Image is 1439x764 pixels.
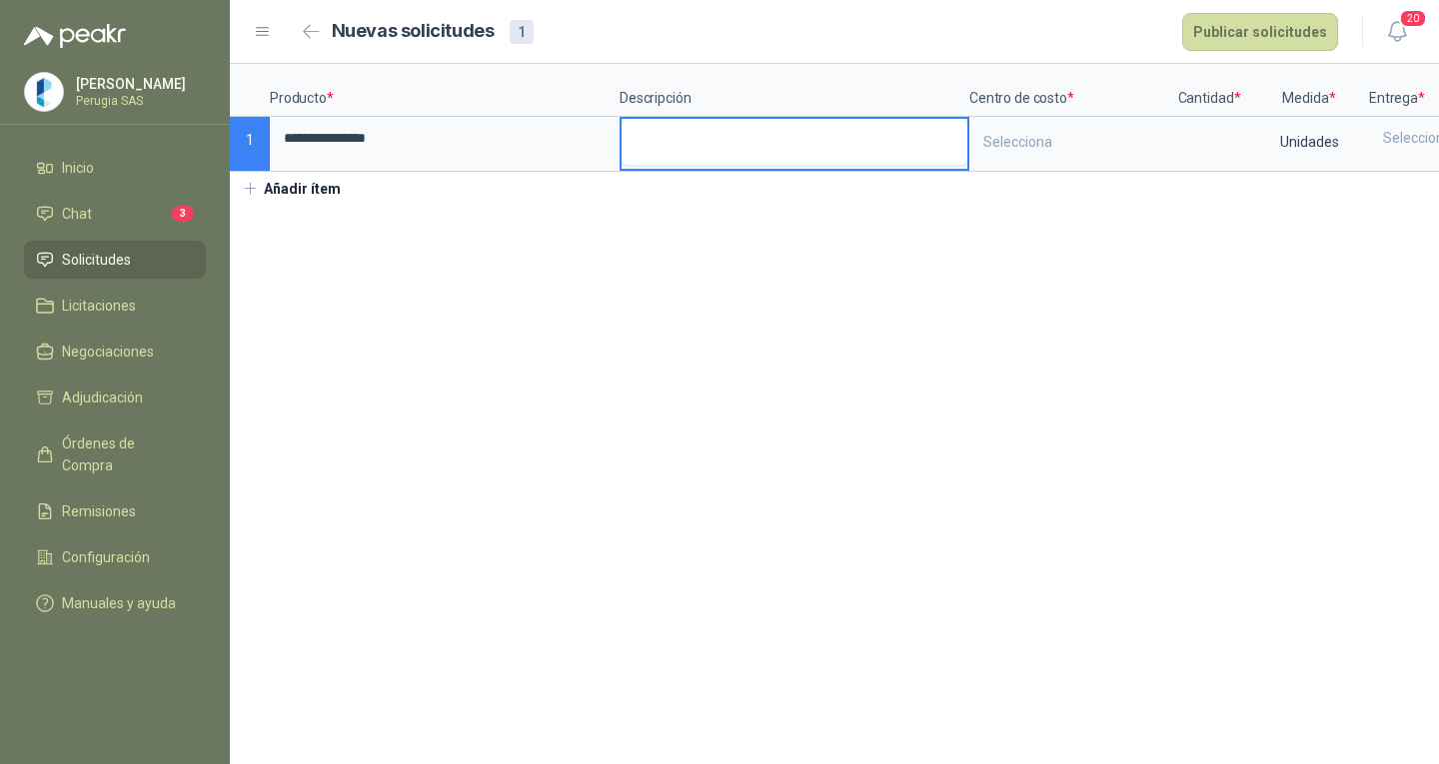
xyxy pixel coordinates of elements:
p: [PERSON_NAME] [76,77,201,91]
img: Company Logo [25,73,63,111]
div: Selecciona [971,119,1167,165]
span: Órdenes de Compra [62,432,187,476]
a: Negociaciones [24,333,206,371]
span: 20 [1399,9,1427,28]
div: Unidades [1251,119,1367,165]
a: Solicitudes [24,241,206,279]
a: Configuración [24,538,206,576]
button: Publicar solicitudes [1182,13,1338,51]
button: 20 [1379,14,1415,50]
a: Chat3 [24,195,206,233]
span: Remisiones [62,500,136,522]
a: Inicio [24,149,206,187]
a: Adjudicación [24,379,206,416]
a: Licitaciones [24,287,206,325]
img: Logo peakr [24,24,126,48]
span: Configuración [62,546,150,568]
span: Manuales y ayuda [62,592,176,614]
a: Remisiones [24,492,206,530]
span: Solicitudes [62,249,131,271]
a: Órdenes de Compra [24,424,206,484]
span: Licitaciones [62,295,136,317]
span: Inicio [62,157,94,179]
p: Descripción [620,64,969,117]
p: Producto [270,64,620,117]
div: 1 [510,20,534,44]
p: 1 [230,117,270,172]
p: Perugia SAS [76,95,201,107]
p: Centro de costo [969,64,1169,117]
button: Añadir ítem [230,172,353,206]
a: Manuales y ayuda [24,584,206,622]
p: Medida [1249,64,1369,117]
h2: Nuevas solicitudes [332,17,495,46]
span: Adjudicación [62,386,143,408]
span: 3 [172,206,194,222]
span: Chat [62,203,92,225]
span: Negociaciones [62,341,154,363]
p: Cantidad [1169,64,1249,117]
